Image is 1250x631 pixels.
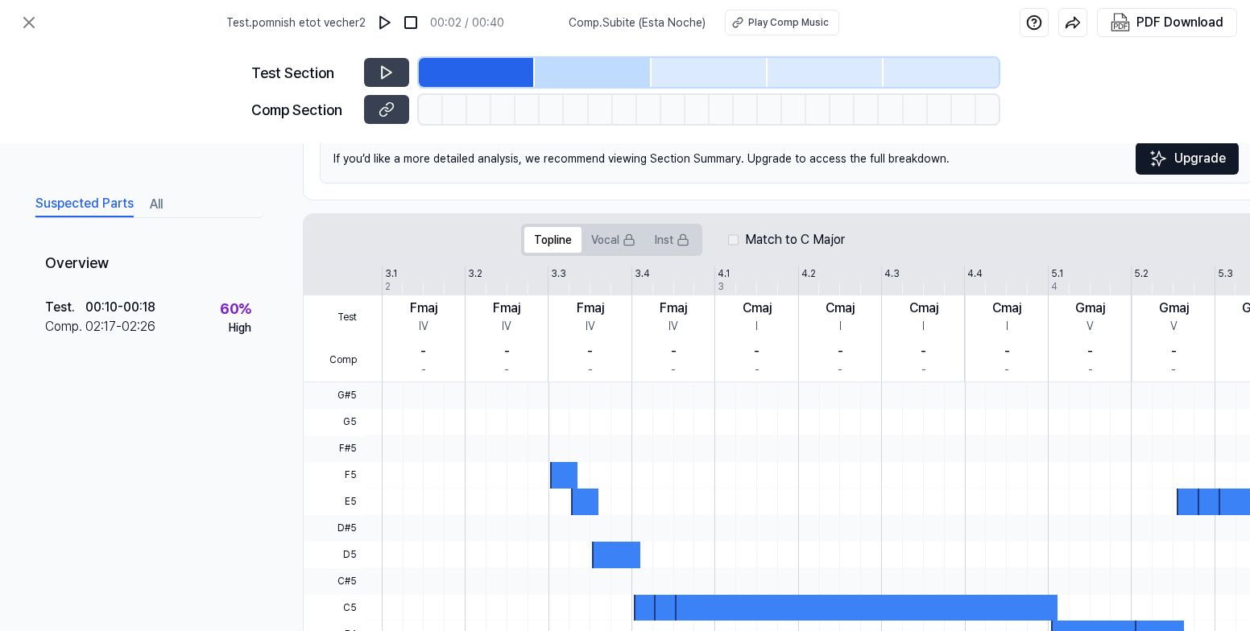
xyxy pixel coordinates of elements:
[410,299,437,318] div: Fmaj
[304,382,365,409] span: G#5
[85,317,155,336] div: 02:17 - 02:26
[304,435,365,462] span: F#5
[1087,342,1093,361] div: -
[45,317,85,336] div: Comp .
[421,361,426,378] div: -
[524,227,582,253] button: Topline
[838,342,843,361] div: -
[385,266,397,281] div: 3.1
[1136,12,1223,33] div: PDF Download
[304,409,365,435] span: G5
[304,462,365,489] span: F5
[635,266,650,281] div: 3.4
[1159,299,1189,318] div: Gmaj
[403,14,419,31] img: stop
[645,227,699,253] button: Inst
[826,299,855,318] div: Cmaj
[754,342,760,361] div: -
[743,299,772,318] div: Cmaj
[582,227,645,253] button: Vocal
[909,299,938,318] div: Cmaj
[1170,318,1178,335] div: V
[430,14,504,31] div: 00:02 / 00:40
[1088,361,1093,378] div: -
[420,342,426,361] div: -
[304,542,365,568] span: D5
[801,266,816,281] div: 4.2
[1026,14,1042,31] img: help
[748,15,829,30] div: Play Comp Music
[150,192,163,217] button: All
[1065,14,1081,31] img: share
[755,361,760,378] div: -
[718,279,724,294] div: 3
[1171,361,1176,378] div: -
[1004,342,1010,361] div: -
[755,318,758,335] div: I
[588,361,593,378] div: -
[1136,142,1239,175] button: Upgrade
[551,266,566,281] div: 3.3
[725,10,839,35] button: Play Comp Music
[419,318,428,335] div: IV
[1136,142,1239,175] a: SparklesUpgrade
[660,299,687,318] div: Fmaj
[504,361,509,378] div: -
[304,489,365,515] span: E5
[967,266,983,281] div: 4.4
[229,320,251,336] div: High
[220,298,251,320] div: 60 %
[884,266,900,281] div: 4.3
[1134,266,1149,281] div: 5.2
[587,342,593,361] div: -
[1171,342,1177,361] div: -
[577,299,604,318] div: Fmaj
[745,230,845,250] label: Match to C Major
[35,192,134,217] button: Suspected Parts
[304,295,365,339] span: Test
[839,318,842,335] div: I
[992,299,1021,318] div: Cmaj
[921,361,926,378] div: -
[1149,149,1168,168] img: Sparkles
[385,279,391,294] div: 2
[45,298,85,317] div: Test .
[493,299,520,318] div: Fmaj
[304,515,365,542] span: D#5
[504,342,510,361] div: -
[1004,361,1009,378] div: -
[1218,266,1233,281] div: 5.3
[569,14,706,31] span: Comp . Subite (Esta Noche)
[586,318,595,335] div: IV
[304,568,365,595] span: C#5
[32,241,264,287] div: Overview
[468,266,482,281] div: 3.2
[251,99,354,121] div: Comp Section
[1075,299,1105,318] div: Gmaj
[1107,9,1227,36] button: PDF Download
[671,342,677,361] div: -
[718,266,730,281] div: 4.1
[1111,13,1130,32] img: PDF Download
[838,361,842,378] div: -
[304,339,365,382] span: Comp
[1087,318,1094,335] div: V
[85,298,155,317] div: 00:10 - 00:18
[304,595,365,621] span: C5
[226,14,366,31] span: Test . pomnish etot vecher2
[251,62,354,84] div: Test Section
[671,361,676,378] div: -
[502,318,511,335] div: IV
[1051,266,1063,281] div: 5.1
[922,318,925,335] div: I
[921,342,926,361] div: -
[1006,318,1008,335] div: I
[377,14,393,31] img: play
[668,318,678,335] div: IV
[1051,279,1058,294] div: 4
